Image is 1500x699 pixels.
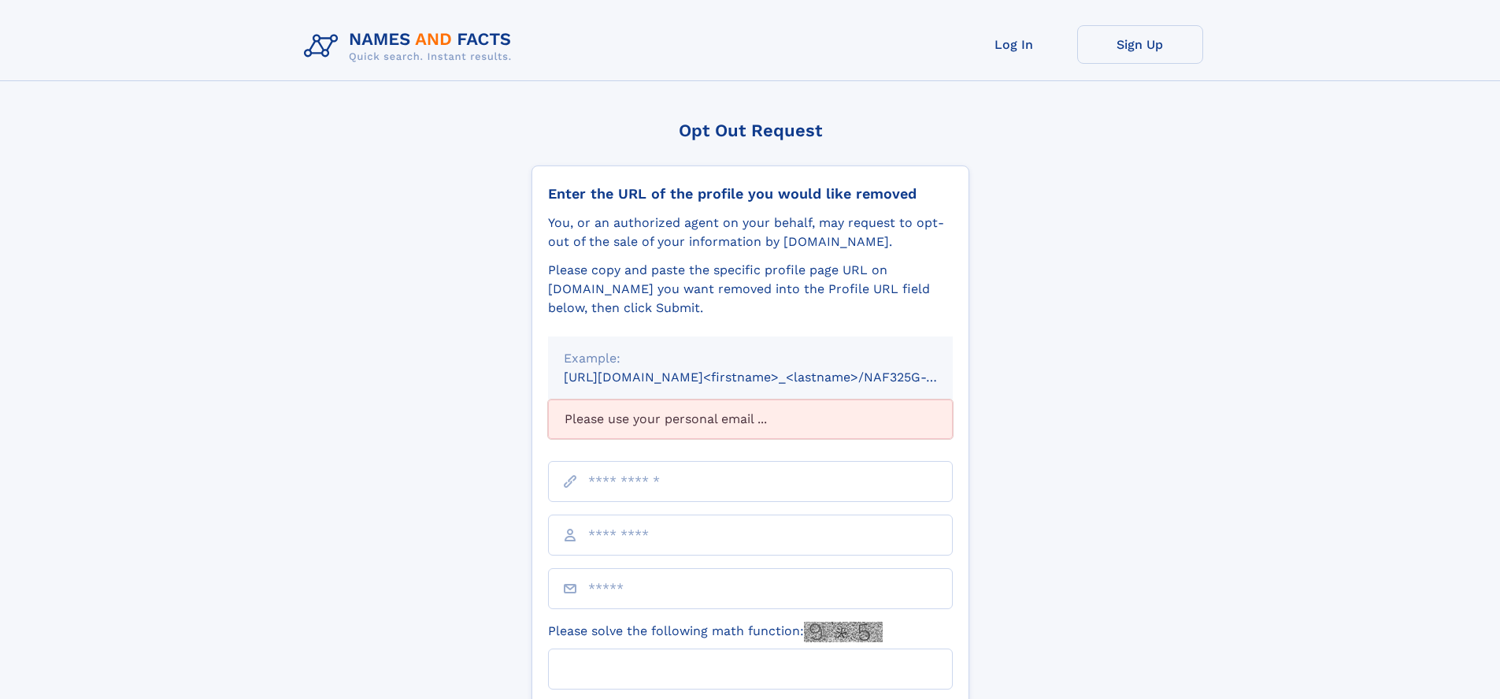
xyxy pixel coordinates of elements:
div: Opt Out Request [531,121,969,140]
div: Please copy and paste the specific profile page URL on [DOMAIN_NAME] you want removed into the Pr... [548,261,953,318]
div: Please use your personal email ... [548,400,953,439]
label: Please solve the following math function: [548,622,883,642]
div: Example: [564,349,937,368]
a: Sign Up [1077,25,1203,64]
div: Enter the URL of the profile you would like removed [548,185,953,203]
img: Logo Names and Facts [298,25,524,68]
div: You, or an authorized agent on your behalf, may request to opt-out of the sale of your informatio... [548,214,953,251]
small: [URL][DOMAIN_NAME]<firstname>_<lastname>/NAF325G-xxxxxxxx [564,370,983,385]
a: Log In [951,25,1077,64]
